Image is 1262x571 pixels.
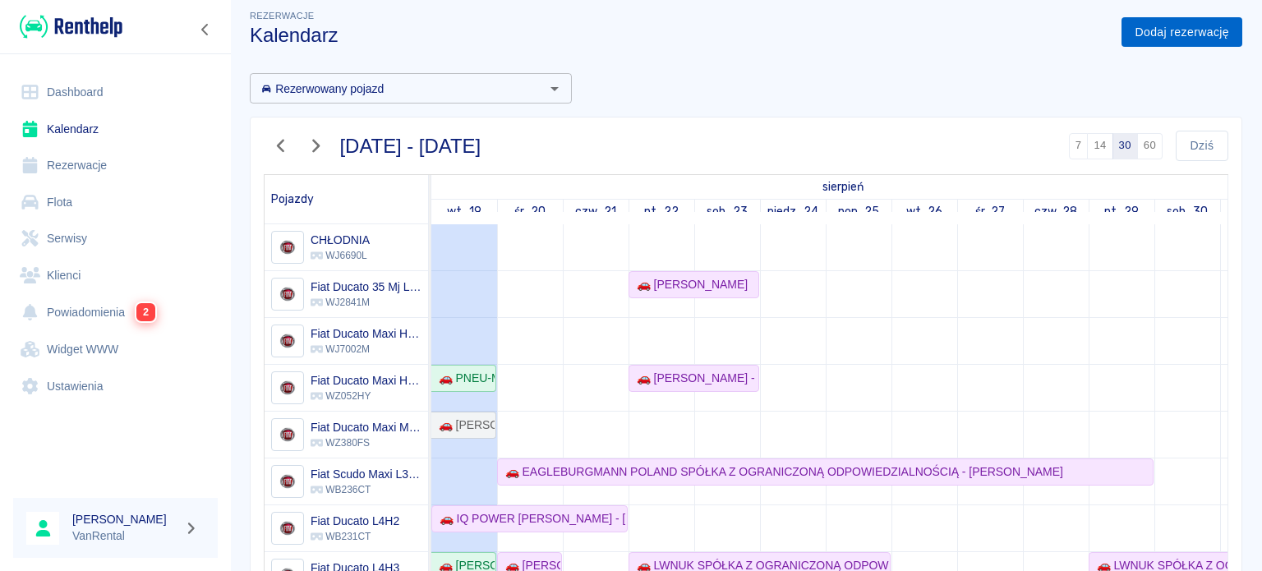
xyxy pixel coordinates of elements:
[640,200,683,223] a: 22 sierpnia 2025
[311,342,421,357] p: WJ7002M
[274,515,301,542] img: Image
[1137,133,1163,159] button: 60 dni
[13,111,218,148] a: Kalendarz
[971,200,1010,223] a: 27 sierpnia 2025
[255,78,540,99] input: Wyszukaj i wybierz pojazdy...
[271,192,314,206] span: Pojazdy
[274,468,301,495] img: Image
[311,419,421,435] h6: Fiat Ducato Maxi MJ L4H2
[311,248,370,263] p: WJ6690L
[72,527,177,545] p: VanRental
[432,417,495,434] div: 🚗 [PERSON_NAME]
[432,370,495,387] div: 🚗 PNEU-MIX - [PERSON_NAME] - [PERSON_NAME]
[1087,133,1112,159] button: 14 dni
[443,200,486,223] a: 19 sierpnia 2025
[1176,131,1228,161] button: Dziś
[13,74,218,111] a: Dashboard
[250,11,314,21] span: Rezerwacje
[311,513,399,529] h6: Fiat Ducato L4H2
[13,184,218,221] a: Flota
[311,279,421,295] h6: Fiat Ducato 35 Mj L3H2
[834,200,884,223] a: 25 sierpnia 2025
[311,389,421,403] p: WZ052HY
[763,200,822,223] a: 24 sierpnia 2025
[193,19,218,40] button: Zwiń nawigację
[340,135,481,158] h3: [DATE] - [DATE]
[543,77,566,100] button: Otwórz
[311,325,421,342] h6: Fiat Ducato Maxi HD MJ L4H2
[20,13,122,40] img: Renthelp logo
[13,13,122,40] a: Renthelp logo
[13,331,218,368] a: Widget WWW
[311,435,421,450] p: WZ380FS
[311,372,421,389] h6: Fiat Ducato Maxi HD MJ L4H2
[702,200,752,223] a: 23 sierpnia 2025
[250,24,1108,47] h3: Kalendarz
[274,281,301,308] img: Image
[311,232,370,248] h6: CHŁODNIA
[1069,133,1089,159] button: 7 dni
[571,200,620,223] a: 21 sierpnia 2025
[630,276,748,293] div: 🚗 [PERSON_NAME]
[311,529,399,544] p: WB231CT
[1163,200,1212,223] a: 30 sierpnia 2025
[13,368,218,405] a: Ustawienia
[274,328,301,355] img: Image
[13,293,218,331] a: Powiadomienia2
[72,511,177,527] h6: [PERSON_NAME]
[510,200,550,223] a: 20 sierpnia 2025
[136,303,155,321] span: 2
[311,466,421,482] h6: Fiat Scudo Maxi L3H1
[902,200,947,223] a: 26 sierpnia 2025
[1112,133,1138,159] button: 30 dni
[13,220,218,257] a: Serwisy
[1122,17,1242,48] a: Dodaj rezerwację
[13,147,218,184] a: Rezerwacje
[1100,200,1143,223] a: 29 sierpnia 2025
[1030,200,1082,223] a: 28 sierpnia 2025
[311,295,421,310] p: WJ2841M
[499,463,1063,481] div: 🚗 EAGLEBURGMANN POLAND SPÓŁKA Z OGRANICZONĄ ODPOWIEDZIALNOŚCIĄ - [PERSON_NAME]
[433,510,626,527] div: 🚗 IQ POWER [PERSON_NAME] - [PERSON_NAME]
[13,257,218,294] a: Klienci
[274,234,301,261] img: Image
[818,175,868,199] a: 19 sierpnia 2025
[274,421,301,449] img: Image
[311,482,421,497] p: WB236CT
[630,370,758,387] div: 🚗 [PERSON_NAME] - [PERSON_NAME]
[274,375,301,402] img: Image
